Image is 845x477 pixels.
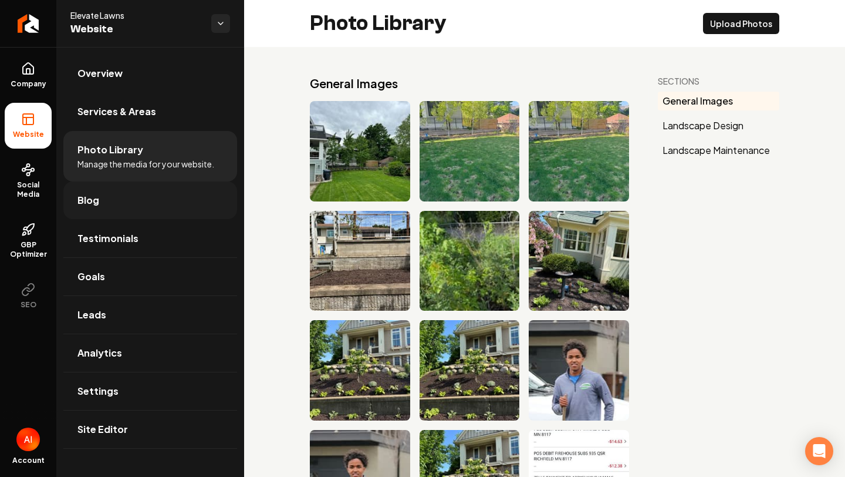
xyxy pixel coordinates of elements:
span: Testimonials [77,231,138,246]
a: GBP Optimizer [5,213,52,268]
a: Social Media [5,153,52,209]
img: Lawn with patches of bare grass, surrounded by greenery and a wooden fence in the background. [420,101,520,201]
span: Account [12,456,45,465]
span: Photo Library [77,143,143,157]
h2: Photo Library [310,12,447,35]
a: Services & Areas [63,93,237,130]
span: Company [6,79,51,89]
span: Site Editor [77,422,128,436]
button: Landscape Design [658,116,779,135]
img: Lush landscaped garden featuring a variety of plants and rocks near a modern home. [420,320,520,421]
span: Leads [77,308,106,322]
a: Testimonials [63,220,237,257]
button: Upload Photos [703,13,779,34]
span: Social Media [5,180,52,199]
span: Goals [77,270,105,284]
span: Elevate Lawns [70,9,202,21]
img: Rebolt Logo [18,14,39,33]
img: Garden bed with fresh mulch, wooden walkway, and vintage archway against a sunny backdrop. [310,211,410,311]
a: Overview [63,55,237,92]
a: Company [5,52,52,98]
a: Site Editor [63,411,237,448]
span: Overview [77,66,123,80]
div: Open Intercom Messenger [805,437,833,465]
span: Services & Areas [77,105,156,119]
span: SEO [16,300,41,310]
button: Open user button [16,428,40,451]
span: Blog [77,193,99,207]
a: Goals [63,258,237,295]
img: Abdi Ismael [16,428,40,451]
span: Manage the media for your website. [77,158,214,170]
img: Blooming garden with birdbath and blooming trees near a charming house. [529,211,629,311]
span: Analytics [77,346,122,360]
span: Website [70,21,202,38]
a: Blog [63,182,237,219]
button: SEO [5,273,52,319]
img: Lush green lawn and landscape in residential backyard with modern house and trees. [310,101,410,201]
button: Landscape Maintenance [658,141,779,160]
a: Analytics [63,334,237,372]
img: Young man in branded work shirt holding a shovel, standing near a truck outside a house. [529,320,629,421]
span: GBP Optimizer [5,240,52,259]
span: Settings [77,384,119,398]
img: Beautiful landscaped front yard featuring diverse plants, trees, and decorative stones. [310,320,410,421]
a: Settings [63,372,237,410]
h2: General Images [310,75,629,92]
span: Website [8,130,49,139]
h3: Sections [658,75,779,87]
a: Leads [63,296,237,334]
button: General Images [658,92,779,110]
img: Lush green vegetation with various plants near a chain-link fence and pathway. [420,211,520,311]
img: Lawn with patchy grass, surrounded by wooden fence and green trees in a residential backyard. [529,101,629,201]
